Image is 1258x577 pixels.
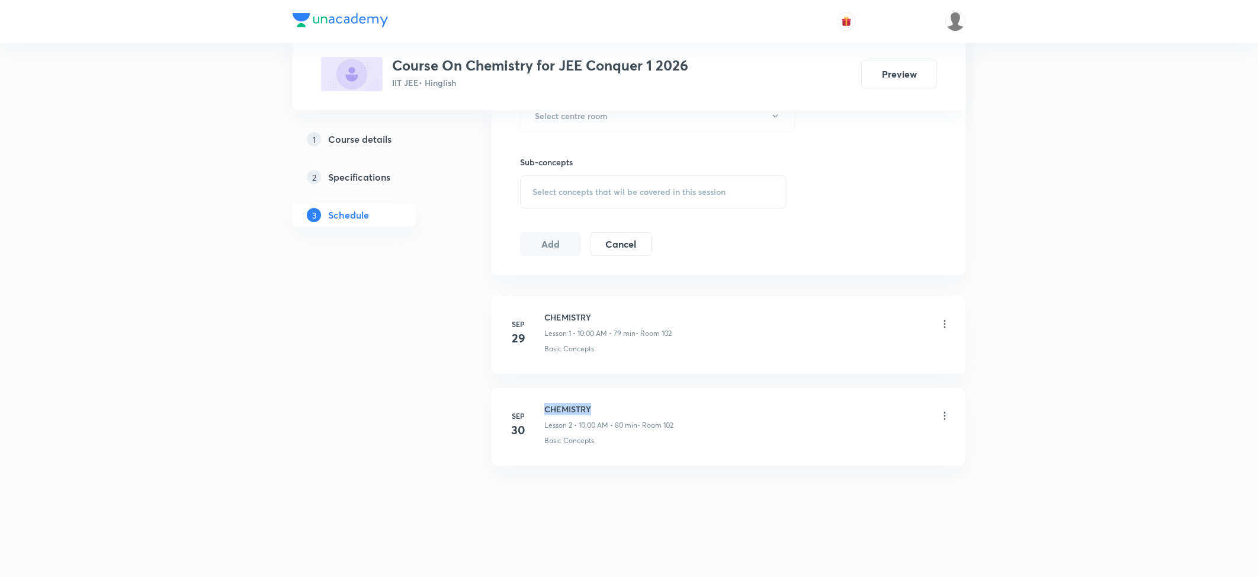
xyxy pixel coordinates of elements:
[293,127,454,151] a: 1Course details
[520,100,795,132] button: Select centre room
[841,16,852,27] img: avatar
[861,60,937,88] button: Preview
[837,12,856,31] button: avatar
[392,57,688,74] h3: Course On Chemistry for JEE Conquer 1 2026
[506,411,530,421] h6: Sep
[328,208,369,222] h5: Schedule
[945,11,965,31] img: Divya tyagi
[532,187,726,197] span: Select concepts that wil be covered in this session
[520,232,581,256] button: Add
[506,421,530,439] h4: 30
[544,344,594,354] p: Basic Concepts
[636,328,672,339] p: • Room 102
[328,170,390,184] h5: Specifications
[307,132,321,146] p: 1
[544,403,673,415] h6: CHEMISTRY
[544,420,637,431] p: Lesson 2 • 10:00 AM • 80 min
[293,13,388,30] a: Company Logo
[293,13,388,27] img: Company Logo
[591,232,652,256] button: Cancel
[637,420,673,431] p: • Room 102
[506,319,530,329] h6: Sep
[321,57,383,91] img: 03CD212B-EB32-43AF-A332-8C6007953866_plus.png
[328,132,391,146] h5: Course details
[307,208,321,222] p: 3
[293,165,454,189] a: 2Specifications
[544,435,594,446] p: Basic Concepts
[506,329,530,347] h4: 29
[392,76,688,89] p: IIT JEE • Hinglish
[544,311,672,323] h6: CHEMISTRY
[520,156,787,168] h6: Sub-concepts
[535,110,608,122] h6: Select centre room
[544,328,636,339] p: Lesson 1 • 10:00 AM • 79 min
[307,170,321,184] p: 2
